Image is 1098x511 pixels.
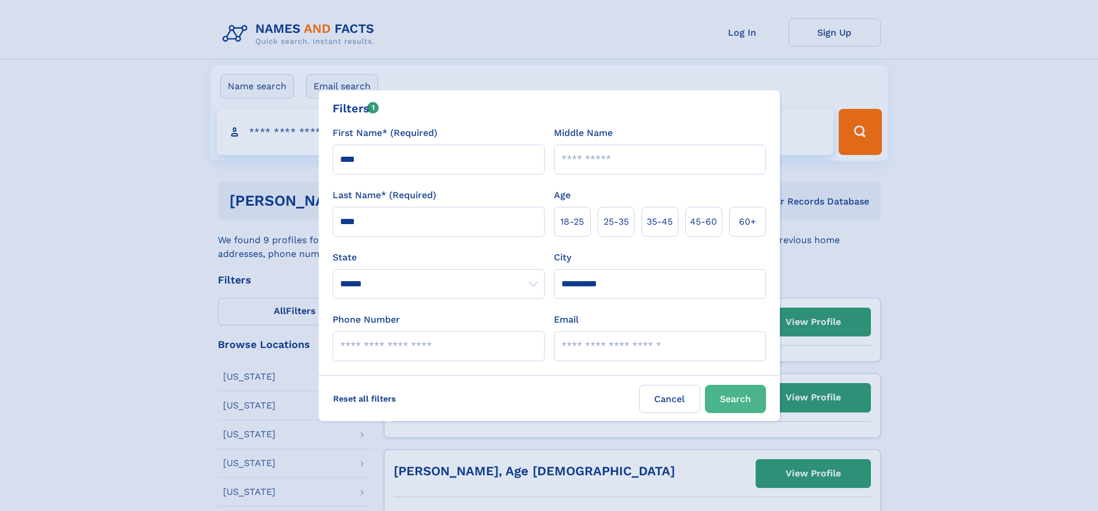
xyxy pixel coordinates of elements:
button: Search [705,385,766,413]
label: City [554,251,571,264]
span: 45‑60 [690,215,717,229]
span: 18‑25 [560,215,584,229]
label: Middle Name [554,126,613,140]
span: 60+ [739,215,756,229]
div: Filters [333,100,379,117]
label: Email [554,313,579,327]
span: 25‑35 [603,215,629,229]
label: Cancel [639,385,700,413]
label: Phone Number [333,313,400,327]
label: First Name* (Required) [333,126,437,140]
label: Reset all filters [326,385,403,412]
label: Last Name* (Required) [333,188,436,202]
label: Age [554,188,571,202]
span: 35‑45 [647,215,673,229]
label: State [333,251,545,264]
